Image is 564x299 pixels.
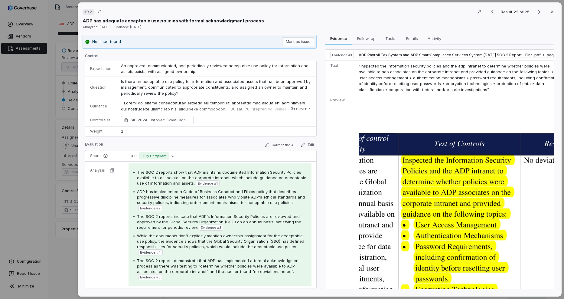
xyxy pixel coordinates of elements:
button: See more [289,103,313,114]
span: “inspected the information security policies and the adp intranet to determine whether policies w... [359,64,560,92]
span: ADP has implemented a Code of Business Conduct and Ethics policy that describes progressive disci... [137,189,305,205]
span: Is there an acceptable use policy for information and associated assets that has been approved by... [121,79,312,96]
p: Expectation [90,66,111,71]
span: ADP Payroll Tax System and ADP SmartCompliance Services System [DATE] SOC 2 Report - Final.pdf [359,53,541,57]
span: While the documents don't explicitly mention ownership assignment for the acceptable use policy, ... [137,233,304,249]
p: Evaluation [85,142,103,149]
p: No issue found [92,39,121,45]
span: # D.2 [84,9,92,14]
p: Result 22 of 25 [501,8,531,15]
p: Guidance [90,104,111,109]
span: The SOC 2 reports demonstrate that ADP has implemented a formal acknowledgment process as there w... [137,258,300,274]
p: Control Set [90,118,111,123]
span: Evidence # 2 [140,206,161,211]
span: Emails [404,34,420,42]
span: Fully Compliant [139,152,169,159]
button: Copy link [94,6,105,17]
p: Control [85,54,317,61]
p: Weight [90,129,111,134]
span: 1 [121,129,123,133]
button: Next result [533,8,545,15]
span: Evidence # 1 [332,53,352,57]
button: Correct the AI [262,141,297,149]
span: SIG 2024 - InfoSec TPRM High Framework [131,117,191,123]
button: Edit [298,141,317,149]
p: - Loremi dol sitame consecteturad elitsedd eiu tempori ut laboreetdo mag aliqua eni adminimveni q... [121,100,311,189]
button: ADP Payroll Tax System and ADP SmartCompliance Services System [DATE] SOC 2 Report - Final.pdfpage76 [359,53,561,58]
span: Evidence # 4 [140,250,161,255]
p: Question [90,85,111,90]
p: Analysis [90,168,105,173]
span: page 76 [547,53,561,57]
span: Evidence # 1 [198,181,218,186]
span: Analyzed: [DATE] [83,25,111,29]
span: Updated: [DATE] [114,25,141,29]
button: 4.0Fully Compliant [129,152,177,159]
button: Mark as issue [282,37,314,46]
td: Text [325,61,356,95]
button: Previous result [486,8,498,15]
span: Tasks [383,34,399,42]
span: The SOC 2 reports show that ADP maintains documented Information Security Policies available to a... [137,170,306,186]
p: ADP has adequate acceptable use policies with formal acknowledgment process [83,18,264,24]
span: Follow-up [355,34,378,42]
span: Activity [425,34,444,42]
span: Evidence [328,34,350,42]
span: Evidence # 5 [140,275,161,280]
span: Evidence # 3 [201,225,221,230]
span: The SOC 2 reports indicate that ADP's Information Security Policies are reviewed and approved by ... [137,214,301,230]
span: An approved, communicated, and periodically reviewed acceptable use policy for information and as... [121,63,310,74]
p: Score [90,153,119,158]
